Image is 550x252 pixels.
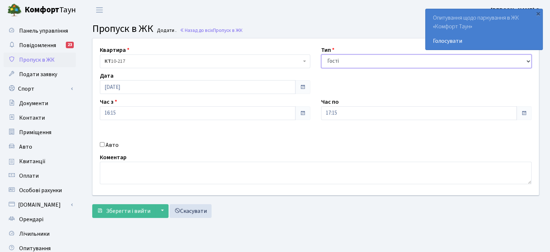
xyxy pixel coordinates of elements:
span: Пропуск в ЖК [92,21,153,36]
img: logo.png [7,3,22,17]
span: Оплати [19,172,39,180]
b: Комфорт [25,4,59,16]
span: Панель управління [19,27,68,35]
a: Панель управління [4,24,76,38]
span: Документи [19,99,48,107]
button: Переключити навігацію [90,4,108,16]
a: Оплати [4,169,76,183]
label: Час по [321,98,339,106]
span: Зберегти і вийти [106,207,150,215]
a: Квитанції [4,154,76,169]
span: Таун [25,4,76,16]
a: Подати заявку [4,67,76,82]
a: Лічильники [4,227,76,241]
b: КТ [105,58,111,65]
a: Пропуск в ЖК [4,53,76,67]
label: Квартира [100,46,129,54]
span: Авто [19,143,32,151]
small: Додати . [155,28,176,34]
span: Особові рахунки [19,186,62,194]
a: [PERSON_NAME] О. [491,6,541,15]
a: Повідомлення23 [4,38,76,53]
label: Авто [106,141,119,149]
span: Контакти [19,114,45,122]
span: Пропуск в ЖК [19,56,55,64]
a: Документи [4,96,76,111]
a: Орендарі [4,212,76,227]
span: Лічильники [19,230,50,238]
span: Орендарі [19,215,43,223]
span: Пропуск в ЖК [213,27,243,34]
label: Тип [321,46,334,54]
a: Спорт [4,82,76,96]
label: Коментар [100,153,127,162]
span: Квитанції [19,157,46,165]
div: × [534,10,542,17]
label: Час з [100,98,117,106]
span: Повідомлення [19,41,56,49]
span: Подати заявку [19,70,57,78]
label: Дата [100,71,114,80]
div: 23 [66,42,74,48]
a: Назад до всіхПропуск в ЖК [180,27,243,34]
a: Голосувати [433,37,535,45]
button: Зберегти і вийти [92,204,155,218]
a: [DOMAIN_NAME] [4,198,76,212]
span: <b>КТ</b>&nbsp;&nbsp;&nbsp;&nbsp;10-217 [100,54,310,68]
span: Приміщення [19,128,51,136]
a: Особові рахунки [4,183,76,198]
div: Опитування щодо паркування в ЖК «Комфорт Таун» [426,9,542,50]
a: Авто [4,140,76,154]
a: Приміщення [4,125,76,140]
a: Скасувати [170,204,212,218]
span: <b>КТ</b>&nbsp;&nbsp;&nbsp;&nbsp;10-217 [105,58,301,65]
a: Контакти [4,111,76,125]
